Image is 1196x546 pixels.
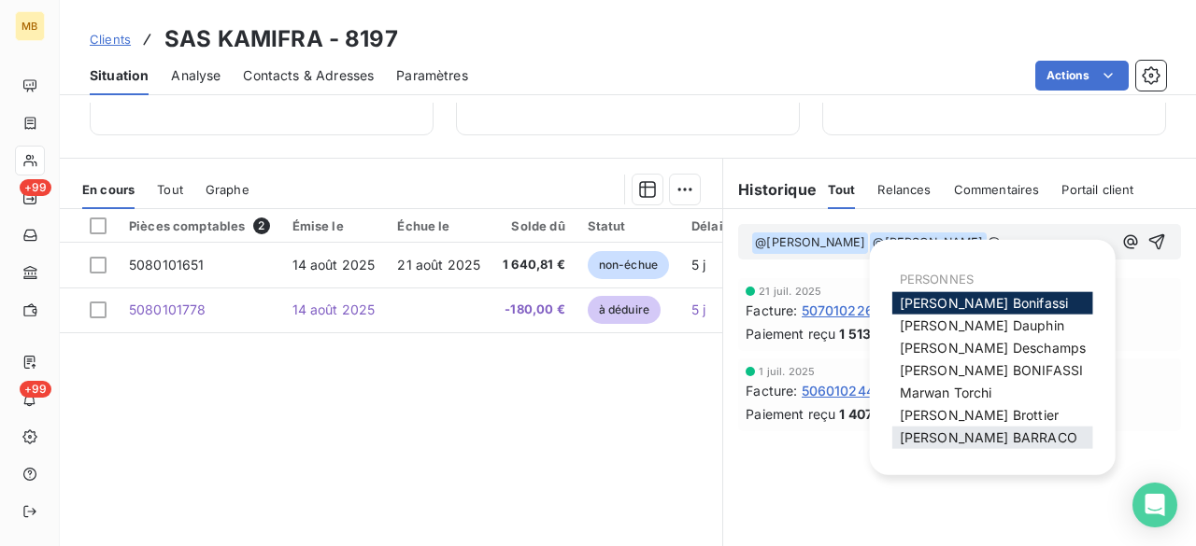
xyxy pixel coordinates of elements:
span: [PERSON_NAME] BARRACO [900,429,1077,445]
span: [PERSON_NAME] Brottier [900,407,1059,423]
span: 5070102267 [802,301,882,320]
span: Paiement reçu [746,404,835,424]
span: Marwan Torchi [900,385,992,400]
span: 1 640,81 € [503,256,565,274]
span: 2 [253,217,270,234]
span: Facture : [746,381,797,400]
span: 21 août 2025 [397,257,480,273]
span: @ [PERSON_NAME] [752,232,868,254]
span: @ [988,233,1001,249]
button: Actions [1035,61,1129,91]
span: +99 [20,179,51,196]
span: 5 j [691,257,705,273]
span: PERSONNES [900,272,974,287]
span: [PERSON_NAME] BONIFASSI [900,362,1083,378]
div: Pièces comptables [129,217,270,234]
div: Échue le [397,218,480,233]
span: Situation [90,66,149,85]
div: Open Intercom Messenger [1132,483,1177,527]
div: MB [15,11,45,41]
div: Statut [588,218,669,233]
span: 5060102442 [802,381,884,400]
span: Commentaires [954,182,1040,197]
div: Délai [691,218,742,233]
span: +99 [20,381,51,398]
div: Émise le [292,218,376,233]
span: 14 août 2025 [292,301,376,317]
span: [PERSON_NAME] Dauphin [900,317,1064,333]
h6: Historique [723,178,817,201]
span: non-échue [588,251,669,279]
span: Relances [877,182,931,197]
span: Portail client [1061,182,1133,197]
span: 5 j [691,301,705,317]
span: à déduire [588,296,661,324]
span: [PERSON_NAME] Deschamps [900,340,1086,356]
span: 5080101778 [129,301,206,317]
a: Clients [90,30,131,49]
a: +99 [15,183,44,213]
span: 1 407,96 € [839,404,905,424]
span: Facture : [746,301,797,320]
span: 21 juil. 2025 [759,286,821,297]
span: -180,00 € [503,301,565,319]
span: 1 513,99 € [839,324,905,343]
span: Tout [828,182,856,197]
span: 14 août 2025 [292,257,376,273]
span: En cours [82,182,135,197]
span: Analyse [171,66,221,85]
span: Paramètres [396,66,468,85]
span: [PERSON_NAME] Bonifassi [900,295,1068,311]
span: 5080101651 [129,257,205,273]
div: Solde dû [503,218,565,233]
span: Paiement reçu [746,324,835,343]
h3: SAS KAMIFRA - 8197 [164,22,398,56]
span: Tout [157,182,183,197]
span: Clients [90,32,131,47]
span: Contacts & Adresses [243,66,374,85]
span: 1 juil. 2025 [759,366,815,377]
span: @ [PERSON_NAME] [870,232,986,254]
span: Graphe [206,182,249,197]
